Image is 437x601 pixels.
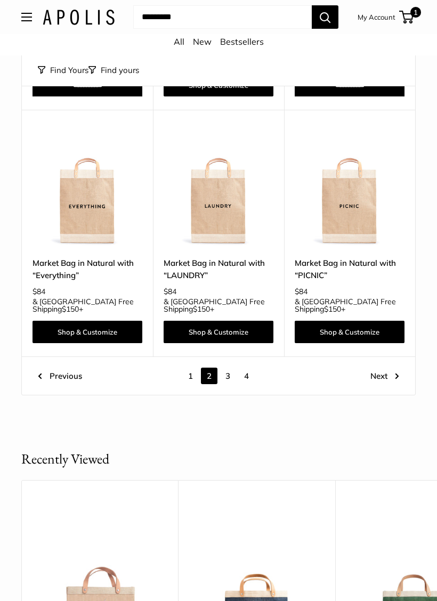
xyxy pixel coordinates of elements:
[164,257,273,282] a: Market Bag in Natural with “LAUNDRY”
[33,136,142,246] a: Market Bag in Natural with “Everything”Market Bag in Natural with “Everything”
[164,298,273,313] span: & [GEOGRAPHIC_DATA] Free Shipping +
[33,321,142,343] a: Shop & Customize
[133,5,312,29] input: Search...
[21,449,109,469] h2: Recently Viewed
[182,368,199,384] a: 1
[370,368,399,384] a: Next
[193,304,210,314] span: $150
[38,63,88,78] button: Find Yours
[324,304,341,314] span: $150
[33,298,142,313] span: & [GEOGRAPHIC_DATA] Free Shipping +
[201,368,217,384] span: 2
[33,257,142,282] a: Market Bag in Natural with “Everything”
[43,10,115,25] img: Apolis
[174,36,184,47] a: All
[193,36,212,47] a: New
[410,7,421,18] span: 1
[33,136,142,246] img: Market Bag in Natural with “Everything”
[220,368,236,384] a: 3
[400,11,414,23] a: 1
[358,11,395,23] a: My Account
[238,368,255,384] a: 4
[295,298,404,313] span: & [GEOGRAPHIC_DATA] Free Shipping +
[164,136,273,246] a: Market Bag in Natural with “LAUNDRY”Market Bag in Natural with “LAUNDRY”
[164,321,273,343] a: Shop & Customize
[312,5,338,29] button: Search
[33,287,45,296] span: $84
[295,287,307,296] span: $84
[88,63,139,78] button: Filter collection
[21,13,32,21] button: Open menu
[220,36,264,47] a: Bestsellers
[295,257,404,282] a: Market Bag in Natural with “PICNIC”
[295,136,404,246] img: Market Bag in Natural with “PICNIC”
[295,321,404,343] a: Shop & Customize
[164,287,176,296] span: $84
[62,304,79,314] span: $150
[164,136,273,246] img: Market Bag in Natural with “LAUNDRY”
[295,136,404,246] a: Market Bag in Natural with “PICNIC”Market Bag in Natural with “PICNIC”
[38,368,82,384] a: Previous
